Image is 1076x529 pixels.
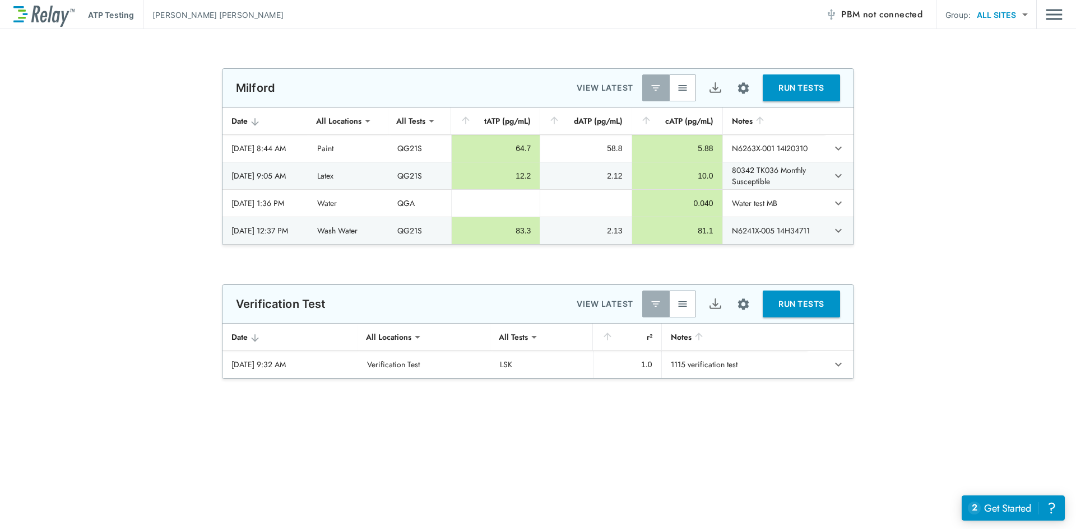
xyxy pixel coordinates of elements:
td: 1115 verification test [661,351,808,378]
p: VIEW LATEST [577,297,633,311]
div: Notes [671,330,799,344]
div: 5.88 [641,143,713,154]
td: Water [308,190,389,217]
div: Notes [732,114,817,128]
td: Latex [308,162,389,189]
td: Verification Test [358,351,490,378]
th: Date [222,107,308,135]
div: All Locations [358,326,419,348]
p: Milford [236,81,275,95]
div: [DATE] 9:32 AM [231,359,349,370]
button: expand row [829,139,848,158]
img: Latest [650,298,661,310]
div: 81.1 [641,225,713,236]
img: Latest [650,82,661,93]
button: Site setup [729,289,758,319]
div: 0.040 [641,198,713,209]
td: Water test MB [722,190,825,217]
div: 1.0 [602,359,652,370]
p: [PERSON_NAME] [PERSON_NAME] [152,9,284,21]
div: tATP (pg/mL) [460,114,531,128]
div: 58.8 [549,143,622,154]
div: [DATE] 8:44 AM [231,143,299,154]
td: N6241X-005 14H34711 [722,217,825,244]
button: expand row [829,166,848,185]
p: VIEW LATEST [577,81,633,95]
td: N6263X-001 14I20310 [722,135,825,162]
div: All Locations [308,110,369,132]
img: Settings Icon [736,297,750,311]
img: Export Icon [708,81,722,95]
td: QGA [388,190,451,217]
div: [DATE] 9:05 AM [231,170,299,181]
button: Export [702,291,729,317]
td: QG21S [388,162,451,189]
img: View All [677,82,688,93]
span: PBM [841,7,922,22]
p: Group: [945,9,971,21]
button: expand row [829,355,848,374]
div: cATP (pg/mL) [641,114,713,128]
button: Main menu [1046,4,1063,25]
img: View All [677,298,688,310]
div: dATP (pg/mL) [549,114,622,128]
table: sticky table [222,324,854,378]
th: Date [222,324,358,351]
iframe: Resource center [962,495,1065,521]
button: Site setup [729,73,758,103]
table: sticky table [222,107,854,245]
div: r² [602,330,652,344]
div: 2.12 [549,170,622,181]
div: [DATE] 1:36 PM [231,198,299,209]
td: Wash Water [308,217,389,244]
p: Verification Test [236,297,326,311]
div: [DATE] 12:37 PM [231,225,299,236]
span: not connected [863,8,922,21]
button: PBM not connected [821,3,927,26]
img: Export Icon [708,297,722,311]
p: ATP Testing [88,9,134,21]
img: Settings Icon [736,81,750,95]
td: QG21S [388,135,451,162]
div: 64.7 [461,143,531,154]
div: 12.2 [461,170,531,181]
td: 80342 TK036 Monthly Susceptible [722,162,825,189]
button: RUN TESTS [763,291,840,317]
div: 83.3 [461,225,531,236]
div: All Tests [388,110,433,132]
button: Export [702,74,729,101]
div: All Tests [491,326,536,348]
button: RUN TESTS [763,74,840,101]
div: 2.13 [549,225,622,236]
img: LuminUltra Relay [13,3,75,27]
div: 10.0 [641,170,713,181]
td: Paint [308,135,389,162]
button: expand row [829,194,848,213]
img: Drawer Icon [1046,4,1063,25]
td: QG21S [388,217,451,244]
td: LSK [491,351,593,378]
img: Offline Icon [825,9,837,20]
button: expand row [829,221,848,240]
